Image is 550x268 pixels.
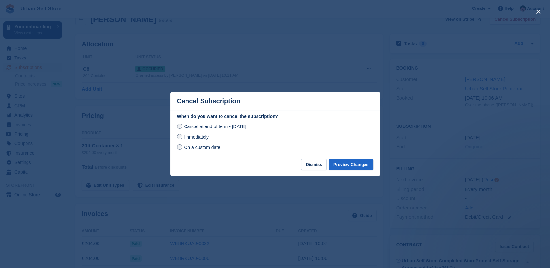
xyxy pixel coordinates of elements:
span: Immediately [184,134,208,140]
span: On a custom date [184,145,220,150]
button: close [533,7,543,17]
input: On a custom date [177,144,182,150]
button: Dismiss [301,159,327,170]
span: Cancel at end of term - [DATE] [184,124,246,129]
label: When do you want to cancel the subscription? [177,113,373,120]
button: Preview Changes [329,159,373,170]
input: Immediately [177,134,182,139]
p: Cancel Subscription [177,97,240,105]
input: Cancel at end of term - [DATE] [177,124,182,129]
